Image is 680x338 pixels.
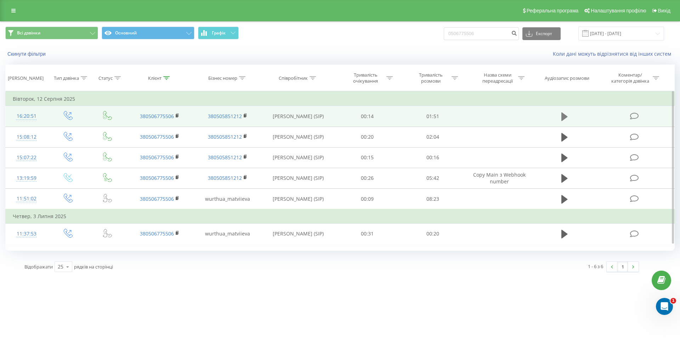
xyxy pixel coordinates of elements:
[13,171,40,185] div: 13:19:59
[58,263,63,270] div: 25
[553,50,675,57] a: Коли дані можуть відрізнятися вiд інших систем
[412,72,450,84] div: Тривалість розмови
[140,154,174,161] a: 380506775506
[522,27,561,40] button: Експорт
[13,130,40,144] div: 15:08:12
[261,106,335,127] td: [PERSON_NAME] (SIP)
[6,92,675,106] td: Вівторок, 12 Серпня 2025
[335,147,400,168] td: 00:15
[102,27,194,39] button: Основний
[6,209,675,223] td: Четвер, 3 Липня 2025
[208,154,242,161] a: 380505851212
[335,168,400,188] td: 00:26
[335,106,400,127] td: 00:14
[400,106,465,127] td: 01:51
[588,263,603,270] div: 1 - 6 з 6
[527,8,579,13] span: Реферальна програма
[400,147,465,168] td: 00:16
[148,75,161,81] div: Клієнт
[140,230,174,237] a: 380506775506
[13,192,40,206] div: 11:51:02
[261,223,335,244] td: [PERSON_NAME] (SIP)
[261,147,335,168] td: [PERSON_NAME] (SIP)
[656,298,673,315] iframe: Intercom live chat
[465,168,533,188] td: Copy Main з Webhook number
[335,127,400,147] td: 00:20
[478,72,516,84] div: Назва схеми переадресації
[400,127,465,147] td: 02:04
[335,189,400,210] td: 00:09
[13,151,40,165] div: 15:07:22
[670,298,676,304] span: 1
[13,109,40,123] div: 16:20:51
[261,189,335,210] td: [PERSON_NAME] (SIP)
[140,133,174,140] a: 380506775506
[610,72,651,84] div: Коментар/категорія дзвінка
[208,174,242,181] a: 380505851212
[5,51,49,57] button: Скинути фільтри
[545,75,589,81] div: Аудіозапис розмови
[212,31,226,35] span: Графік
[140,113,174,120] a: 380506775506
[24,264,53,270] span: Відображати
[194,223,262,244] td: wurthua_matviieva
[400,168,465,188] td: 05:42
[17,30,40,36] span: Всі дзвінки
[198,27,239,39] button: Графік
[98,75,113,81] div: Статус
[194,189,262,210] td: wurthua_matviieva
[74,264,113,270] span: рядків на сторінці
[13,227,40,241] div: 11:37:53
[5,27,98,39] button: Всі дзвінки
[347,72,385,84] div: Тривалість очікування
[140,195,174,202] a: 380506775506
[261,168,335,188] td: [PERSON_NAME] (SIP)
[591,8,646,13] span: Налаштування профілю
[208,113,242,120] a: 380505851212
[617,262,628,272] a: 1
[400,189,465,210] td: 08:23
[279,75,308,81] div: Співробітник
[335,223,400,244] td: 00:31
[54,75,79,81] div: Тип дзвінка
[444,27,519,40] input: Пошук за номером
[8,75,44,81] div: [PERSON_NAME]
[400,223,465,244] td: 00:20
[208,75,237,81] div: Бізнес номер
[261,127,335,147] td: [PERSON_NAME] (SIP)
[658,8,670,13] span: Вихід
[208,133,242,140] a: 380505851212
[140,174,174,181] a: 380506775506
